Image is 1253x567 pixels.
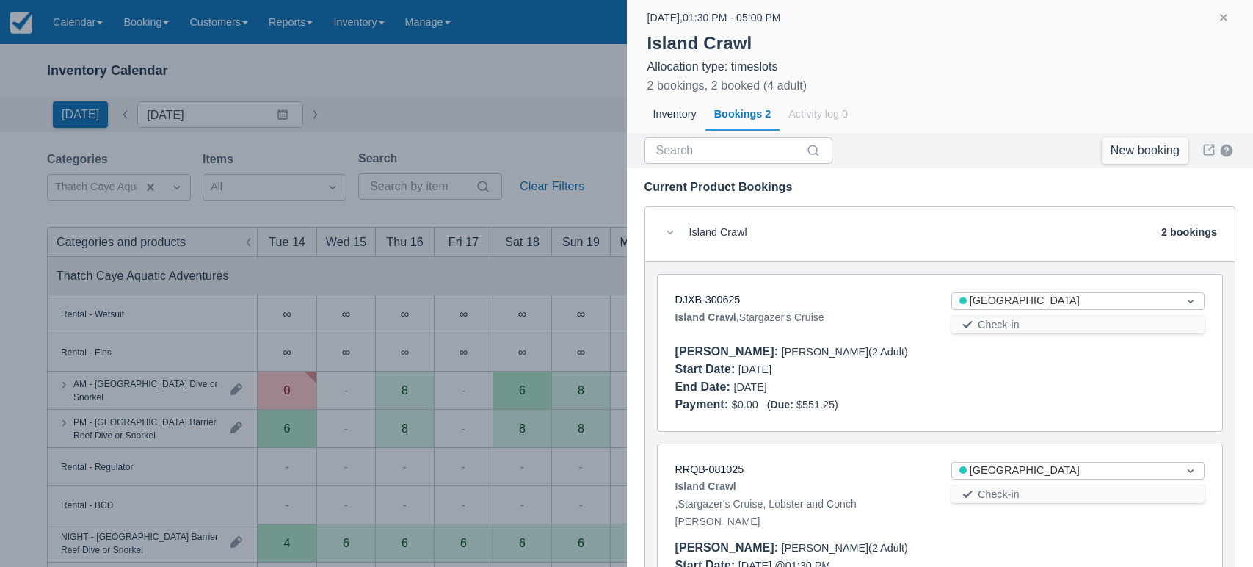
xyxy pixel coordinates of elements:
div: End Date : [675,380,734,393]
strong: Island Crawl [675,477,736,495]
span: Dropdown icon [1183,463,1198,478]
div: [PERSON_NAME] (2 Adult) [675,343,1205,361]
a: New booking [1102,137,1188,164]
div: Current Product Bookings [644,180,1236,195]
span: ( $551.25 ) [767,399,838,411]
div: [PERSON_NAME] (2 Adult) [675,539,1205,557]
div: , Stargazer's Cruise [675,308,929,326]
div: Bookings 2 [705,98,780,131]
div: [DATE] [675,361,929,378]
div: [PERSON_NAME] : [675,541,782,554]
div: Island Crawl [689,225,747,245]
button: Check-in [951,485,1205,503]
span: Dropdown icon [1183,294,1198,308]
div: [GEOGRAPHIC_DATA] [959,293,1170,309]
div: Start Date : [675,363,738,375]
div: [DATE] , 01:30 PM - 05:00 PM [647,9,781,26]
strong: Island Crawl [647,33,752,53]
strong: Island Crawl [675,308,736,326]
button: Check-in [951,316,1205,333]
div: [DATE] [675,378,929,396]
div: Due: [771,399,796,411]
div: $0.00 [675,396,1205,413]
div: Inventory [644,98,705,131]
div: Allocation type: timeslots [647,59,1233,74]
input: Search [656,137,803,164]
div: , Stargazer's Cruise, Lobster and Conch [PERSON_NAME] [675,477,929,530]
a: RRQB-081025 [675,463,744,475]
div: [PERSON_NAME] : [675,345,782,358]
div: Payment : [675,398,732,411]
div: 2 bookings, 2 booked (4 adult) [647,77,807,95]
a: DJXB-300625 [675,294,741,306]
div: 2 bookings [1161,225,1217,245]
div: [GEOGRAPHIC_DATA] [959,463,1170,479]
